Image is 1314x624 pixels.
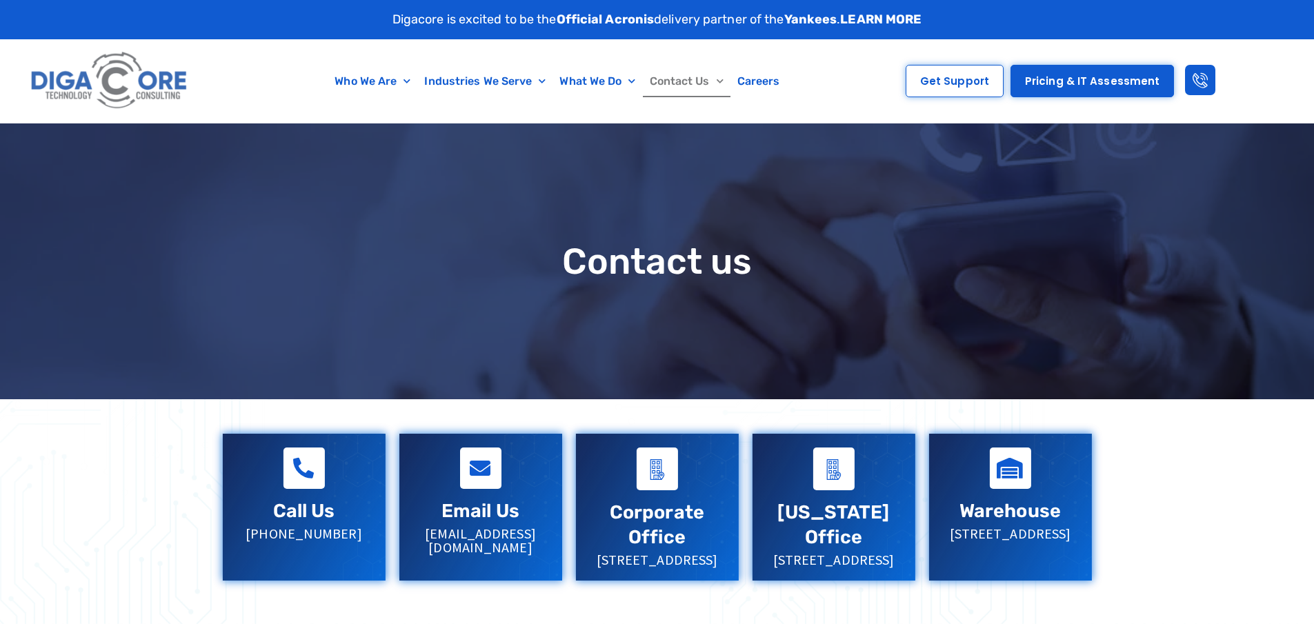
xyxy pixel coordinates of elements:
a: Get Support [906,65,1004,97]
p: [STREET_ADDRESS] [590,553,725,567]
a: What We Do [553,66,642,97]
strong: Yankees [784,12,837,27]
strong: Official Acronis [557,12,655,27]
a: [US_STATE] Office [778,501,890,547]
a: Contact Us [643,66,730,97]
p: [PHONE_NUMBER] [237,527,372,541]
a: Warehouse [959,500,1061,522]
a: Corporate Office [637,447,678,490]
a: Email Us [441,500,519,522]
a: Call Us [273,500,335,522]
a: Virginia Office [813,447,855,490]
p: [STREET_ADDRESS] [766,553,902,567]
span: Get Support [920,76,989,86]
a: Corporate Office [610,501,704,547]
span: Pricing & IT Assessment [1025,76,1159,86]
a: Careers [730,66,787,97]
h1: Contact us [216,242,1099,281]
a: Warehouse [990,447,1031,489]
nav: Menu [259,66,857,97]
img: Digacore logo 1 [27,46,192,116]
p: Digacore is excited to be the delivery partner of the . [392,10,922,29]
a: Who We Are [328,66,417,97]
a: Industries We Serve [417,66,553,97]
p: [STREET_ADDRESS] [943,527,1078,541]
a: Pricing & IT Assessment [1011,65,1174,97]
a: Email Us [460,447,501,489]
p: [EMAIL_ADDRESS][DOMAIN_NAME] [413,527,548,554]
a: Call Us [283,447,325,489]
a: LEARN MORE [840,12,922,27]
